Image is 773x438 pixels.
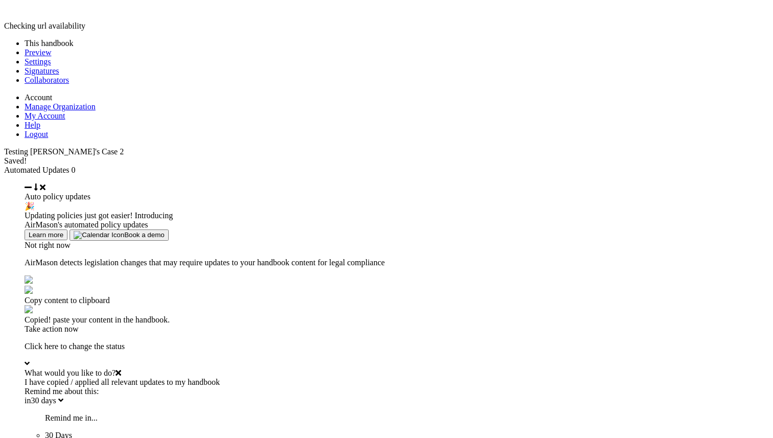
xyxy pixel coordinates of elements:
[25,220,769,229] div: AirMason's automated policy updates
[45,413,769,423] p: Remind me in...
[31,396,56,405] span: 30 days
[25,192,90,201] span: Auto policy updates
[25,342,769,351] p: Click here to change the status
[25,315,769,325] div: Copied! paste your content in the handbook.
[25,229,67,240] button: Learn more
[25,258,769,267] p: AirMason detects legislation changes that may require updates to your handbook content for legal ...
[25,130,48,139] a: Logout
[25,111,65,120] a: My Account
[25,201,769,211] div: 🎉
[25,305,33,313] img: copy.svg
[25,325,79,333] span: Take action now
[25,102,96,111] a: Manage Organization
[74,231,124,239] img: Calendar Icon
[4,147,124,156] span: Testing [PERSON_NAME]'s Case 2
[25,275,33,284] img: back.svg
[4,21,85,30] span: Checking url availability
[25,93,769,102] li: Account
[25,121,40,129] a: Help
[25,286,33,294] img: copy.svg
[70,229,169,241] button: Book a demo
[25,387,99,396] span: Remind me about this:
[25,396,769,405] div: in
[25,211,769,220] div: Updating policies just got easier! Introducing
[72,166,76,174] span: 0
[25,66,59,75] a: Signatures
[25,296,769,305] div: Copy content to clipboard
[25,48,51,57] a: Preview
[25,57,51,66] a: Settings
[4,156,27,165] span: Saved!
[25,76,69,84] a: Collaborators
[25,39,769,48] li: This handbook
[25,378,769,387] div: I have copied / applied all relevant updates to my handbook
[25,368,769,378] div: What would you like to do?
[4,166,70,174] span: Automated Updates
[25,241,769,250] div: Not right now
